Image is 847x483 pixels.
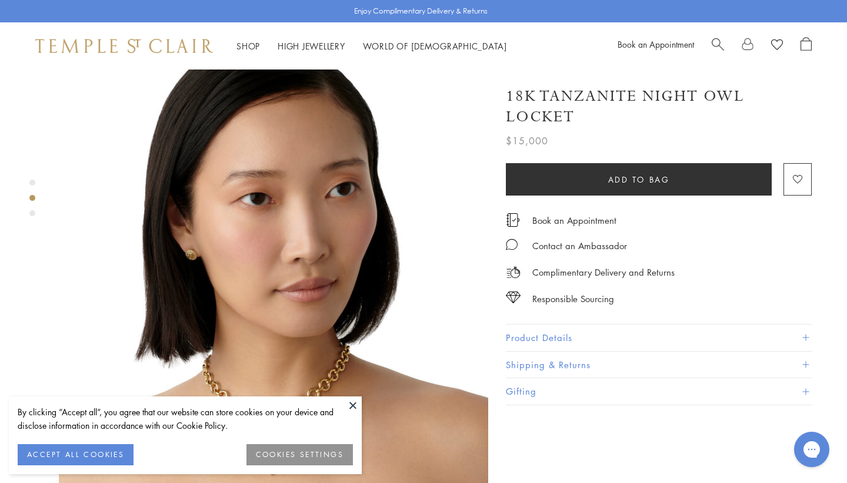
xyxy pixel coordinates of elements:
button: COOKIES SETTINGS [246,444,353,465]
button: Gifting [506,378,812,405]
button: Add to bag [506,163,772,196]
a: Search [712,37,724,55]
a: Open Shopping Bag [801,37,812,55]
button: Product Details [506,325,812,351]
div: Contact an Ambassador [532,239,627,253]
h1: 18K Tanzanite Night Owl Locket [506,86,812,127]
a: High JewelleryHigh Jewellery [278,40,345,52]
a: World of [DEMOGRAPHIC_DATA]World of [DEMOGRAPHIC_DATA] [363,40,507,52]
img: MessageIcon-01_2.svg [506,239,518,250]
img: icon_appointment.svg [506,213,520,227]
p: Enjoy Complimentary Delivery & Returns [354,5,488,17]
img: Temple St. Clair [35,39,213,53]
nav: Main navigation [236,39,507,54]
iframe: Gorgias live chat messenger [788,428,835,471]
div: Product gallery navigation [29,177,35,226]
button: ACCEPT ALL COOKIES [18,444,134,465]
img: icon_delivery.svg [506,265,521,280]
div: Responsible Sourcing [532,292,614,306]
a: Book an Appointment [532,214,616,227]
a: View Wishlist [771,37,783,55]
button: Shipping & Returns [506,352,812,378]
a: Book an Appointment [618,38,694,50]
span: $15,000 [506,133,548,148]
img: icon_sourcing.svg [506,292,521,303]
span: Add to bag [608,173,670,186]
p: Complimentary Delivery and Returns [532,265,675,280]
a: ShopShop [236,40,260,52]
div: By clicking “Accept all”, you agree that our website can store cookies on your device and disclos... [18,405,353,432]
